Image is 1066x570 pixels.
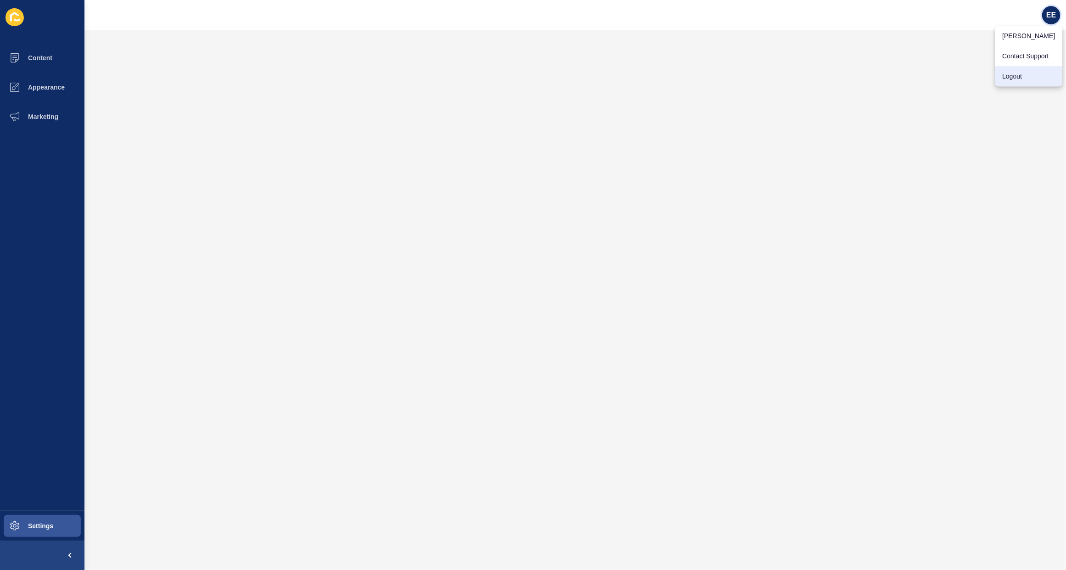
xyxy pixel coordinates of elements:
[995,26,1063,46] a: [PERSON_NAME]
[995,46,1063,66] a: Contact Support
[84,30,1066,570] iframe: To enrich screen reader interactions, please activate Accessibility in Grammarly extension settings
[1046,11,1056,20] span: EE
[995,66,1063,86] a: Logout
